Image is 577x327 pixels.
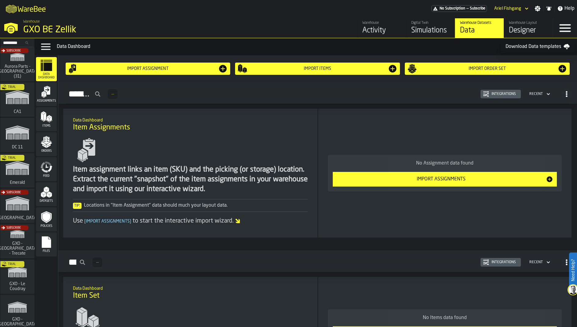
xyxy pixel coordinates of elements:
[492,5,530,12] div: DropdownMenuValue-Ariel Fishgang
[90,257,105,267] div: ButtonLoadMore-Load More-Prev-First-Last
[318,109,572,238] div: ItemListCard-
[555,5,577,12] label: button-toggle-Help
[11,145,24,150] span: DC 11
[494,6,521,11] div: DropdownMenuValue-Ariel Fishgang
[37,41,54,53] label: button-toggle-Data Menu
[0,260,34,295] a: link-to-/wh/i/efd9e906-5eb9-41af-aac9-d3e075764b8d/simulations
[57,43,501,50] div: Data Dashboard
[23,24,188,35] div: GXO BE Zellik
[73,217,308,225] div: Use to start the interactive import wizard.
[411,26,450,35] div: Simulations
[460,21,499,25] div: Warehouse Datasets
[68,282,313,304] div: title-Item Set
[36,149,57,153] span: Orders
[509,26,548,35] div: Designer
[6,191,21,194] span: Subscribe
[36,224,57,228] span: Policies
[0,153,34,189] a: link-to-/wh/i/576ff85d-1d82-4029-ae14-f0fa99bd4ee3/simulations
[333,314,557,322] div: No Items data found
[527,90,551,98] div: DropdownMenuValue-4
[466,6,469,11] span: —
[417,66,557,71] div: Import Order Set
[235,63,400,75] button: button-Import Items
[0,189,34,224] a: link-to-/wh/i/b5402f52-ce28-4f27-b3d4-5c6d76174849/simulations
[105,89,120,99] div: ButtonLoadMore-Load More-Prev-First-Last
[73,123,130,133] span: Item Assignments
[0,224,34,260] a: link-to-/wh/i/7274009e-5361-4e21-8e36-7045ee840609/simulations
[66,63,230,75] button: button-Import assignment
[0,118,34,153] a: link-to-/wh/i/2e91095d-d0fa-471d-87cf-b9f7f81665fc/simulations
[36,57,57,82] li: menu Data Dashboard
[0,82,34,118] a: link-to-/wh/i/76e2a128-1b54-4d66-80d4-05ae4c277723/simulations
[130,219,131,223] span: ]
[96,260,99,264] span: —
[23,20,40,24] span: Warehouse
[36,73,57,79] span: Data Dashboard
[532,5,543,12] label: button-toggle-Settings
[36,82,57,107] li: menu Assignments
[63,109,318,238] div: ItemListCard-
[36,199,57,203] span: Datasets
[36,99,57,103] span: Assignments
[73,203,82,209] span: Tip:
[73,291,100,301] span: Item Set
[362,21,401,25] div: Warehouse
[543,5,554,12] label: button-toggle-Notifications
[440,6,465,11] span: No Subscription
[527,259,551,266] div: DropdownMenuValue-4
[84,219,86,223] span: [
[570,253,576,287] label: Need Help?
[431,5,487,12] a: link-to-/wh/i/5fa160b1-7992-442a-9057-4226e3d2ae6d/pricing/
[553,18,577,38] label: button-toggle-Menu
[336,176,546,183] div: Import Assignments
[58,250,577,272] h2: button-Items
[36,107,57,132] li: menu Items
[111,92,114,96] span: —
[489,92,518,96] div: Integrations
[529,92,543,96] div: DropdownMenuValue-4
[411,21,450,25] div: Digital Twin
[501,41,575,53] a: Download Data templates
[78,66,218,71] div: Import assignment
[481,258,521,267] button: button-Integrations
[405,63,570,75] button: button-Import Order Set
[489,260,518,264] div: Integrations
[6,49,21,53] span: Subscribe
[36,249,57,253] span: Files
[460,26,499,35] div: Data
[8,85,16,89] span: Trial
[36,157,57,182] li: menu Feed
[73,202,308,209] div: Locations in "Item Assignment" data should much your layout data.
[6,226,21,230] span: Subscribe
[406,18,455,38] a: link-to-/wh/i/5fa160b1-7992-442a-9057-4226e3d2ae6d/simulations
[529,260,543,264] div: DropdownMenuValue-4
[8,156,16,160] span: Trial
[333,172,557,187] button: button-Import Assignments
[36,207,57,232] li: menu Policies
[73,117,308,123] h2: Sub Title
[36,232,57,257] li: menu Files
[68,114,313,136] div: title-Item Assignments
[36,174,57,178] span: Feed
[36,124,57,128] span: Items
[333,160,557,167] div: No Assignment data found
[362,26,401,35] div: Activity
[509,21,548,25] div: Warehouse Layout
[73,285,308,291] h2: Sub Title
[455,18,504,38] a: link-to-/wh/i/5fa160b1-7992-442a-9057-4226e3d2ae6d/data
[504,18,553,38] a: link-to-/wh/i/5fa160b1-7992-442a-9057-4226e3d2ae6d/designer
[357,18,406,38] a: link-to-/wh/i/5fa160b1-7992-442a-9057-4226e3d2ae6d/feed/
[431,5,487,12] div: Menu Subscription
[36,132,57,157] li: menu Orders
[58,82,577,104] h2: button-Assignments
[8,263,16,266] span: Trial
[73,165,308,194] div: Item assignment links an item (SKU) and the picking (or storage) location. Extract the current "s...
[83,219,132,223] span: Import Assignments
[470,6,485,11] span: Subscribe
[0,47,34,82] a: link-to-/wh/i/aa2e4adb-2cd5-4688-aa4a-ec82bcf75d46/simulations
[247,66,388,71] div: Import Items
[564,5,575,12] span: Help
[481,90,521,98] button: button-Integrations
[36,182,57,207] li: menu Datasets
